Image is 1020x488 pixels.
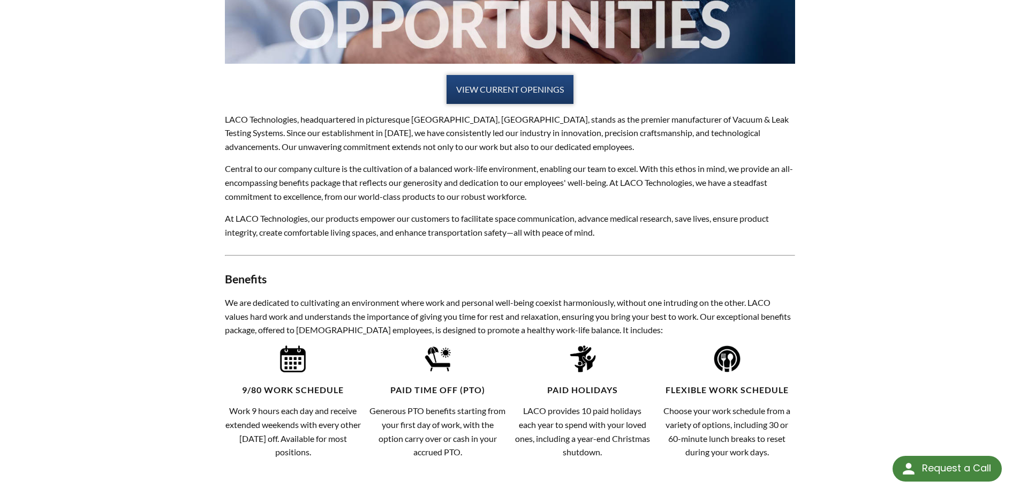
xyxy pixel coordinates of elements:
p: We are dedicated to cultivating an environment where work and personal well-being coexist harmoni... [225,296,796,337]
p: LACO Technologies, headquartered in picturesque [GEOGRAPHIC_DATA], [GEOGRAPHIC_DATA], stands as t... [225,112,796,154]
img: Flexible_Work_Schedule_Icon.png [714,346,741,372]
h4: Paid Time Off (PTO) [369,385,506,396]
p: Work 9 hours each day and receive extended weekends with every other [DATE] off. Available for mo... [225,404,361,459]
h4: 9/80 Work Schedule [225,385,361,396]
div: Request a Call [922,456,991,481]
p: At LACO Technologies, our products empower our customers to facilitate space communication, advan... [225,212,796,239]
a: VIEW CURRENT OPENINGS [447,75,573,104]
div: Request a Call [893,456,1002,482]
img: 9-80_Work_Schedule_Icon.png [279,346,306,372]
p: Central to our company culture is the cultivation of a balanced work-life environment, enabling o... [225,162,796,203]
h3: Benefits [225,272,796,287]
img: Paid_Holidays_Icon.png [569,346,596,372]
img: round button [900,460,917,477]
p: Generous PTO benefits starting from your first day of work, with the option carry over or cash in... [369,404,506,459]
p: LACO provides 10 paid holidays each year to spend with your loved ones, including a year-end Chri... [514,404,651,459]
p: Choose your work schedule from a variety of options, including 30 or 60-minute lunch breaks to re... [659,404,795,459]
h4: Paid Holidays [514,385,651,396]
h4: Flexible Work Schedule [659,385,795,396]
img: Paid_Time_Off_%28PTO%29_Icon.png [424,346,451,372]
